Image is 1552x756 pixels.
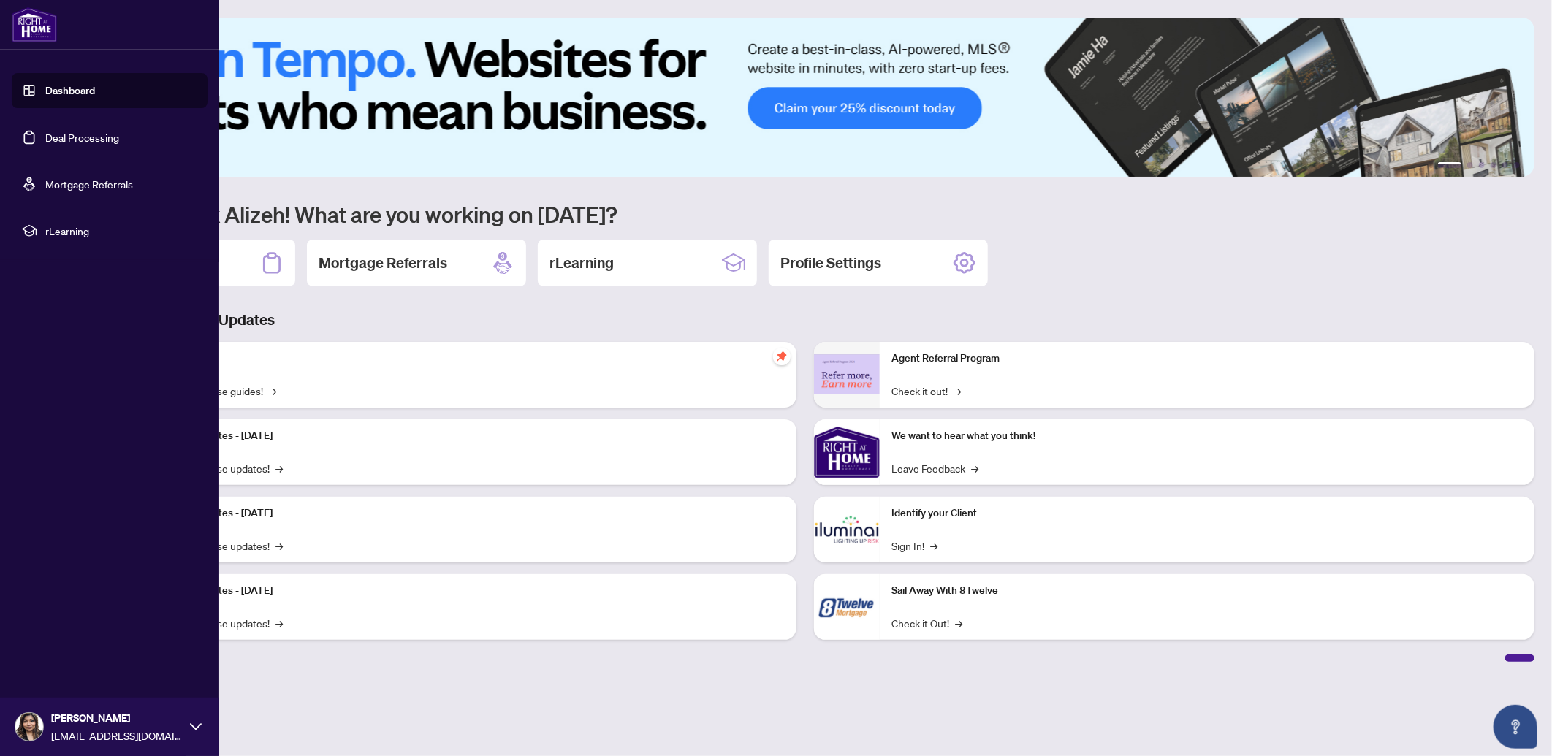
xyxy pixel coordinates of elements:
button: 1 [1438,162,1461,168]
img: logo [12,7,57,42]
button: 5 [1502,162,1508,168]
span: → [275,615,283,631]
span: pushpin [773,348,791,365]
h2: Profile Settings [780,253,881,273]
button: 3 [1479,162,1485,168]
h2: rLearning [549,253,614,273]
img: Identify your Client [814,497,880,562]
p: Platform Updates - [DATE] [153,428,785,444]
img: Sail Away With 8Twelve [814,574,880,640]
p: Platform Updates - [DATE] [153,583,785,599]
span: → [955,615,962,631]
span: → [954,383,961,399]
p: We want to hear what you think! [891,428,1523,444]
span: [PERSON_NAME] [51,710,183,726]
span: → [275,538,283,554]
p: Self-Help [153,351,785,367]
img: Slide 0 [76,18,1534,177]
h2: Mortgage Referrals [319,253,447,273]
p: Agent Referral Program [891,351,1523,367]
a: Dashboard [45,84,95,97]
button: Open asap [1494,705,1537,749]
button: 6 [1514,162,1520,168]
span: → [930,538,937,554]
a: Leave Feedback→ [891,460,978,476]
p: Sail Away With 8Twelve [891,583,1523,599]
img: Agent Referral Program [814,354,880,394]
a: Check it out!→ [891,383,961,399]
h3: Brokerage & Industry Updates [76,310,1534,330]
p: Platform Updates - [DATE] [153,505,785,522]
span: → [269,383,276,399]
a: Deal Processing [45,131,119,144]
span: [EMAIL_ADDRESS][DOMAIN_NAME] [51,728,183,744]
p: Identify your Client [891,505,1523,522]
a: Sign In!→ [891,538,937,554]
img: We want to hear what you think! [814,419,880,485]
a: Check it Out!→ [891,615,962,631]
button: 2 [1467,162,1473,168]
span: → [971,460,978,476]
button: 4 [1491,162,1496,168]
h1: Welcome back Alizeh! What are you working on [DATE]? [76,200,1534,228]
span: rLearning [45,223,197,239]
a: Mortgage Referrals [45,177,133,191]
span: → [275,460,283,476]
img: Profile Icon [15,713,43,741]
